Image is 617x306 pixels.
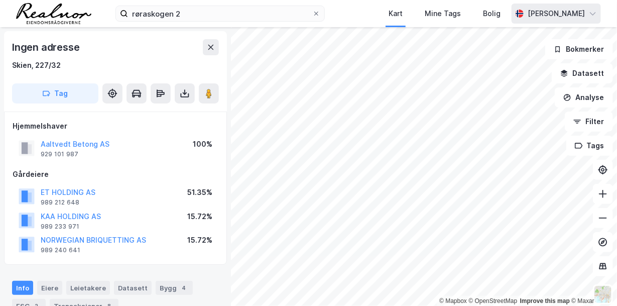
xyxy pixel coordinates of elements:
[13,168,218,180] div: Gårdeiere
[528,8,585,20] div: [PERSON_NAME]
[12,59,61,71] div: Skien, 227/32
[16,3,91,24] img: realnor-logo.934646d98de889bb5806.png
[566,136,613,156] button: Tags
[552,63,613,83] button: Datasett
[12,39,81,55] div: Ingen adresse
[179,283,189,293] div: 4
[483,8,501,20] div: Bolig
[567,258,617,306] iframe: Chat Widget
[41,223,79,231] div: 989 233 971
[545,39,613,59] button: Bokmerker
[128,6,312,21] input: Søk på adresse, matrikkel, gårdeiere, leietakere eller personer
[193,138,212,150] div: 100%
[41,246,80,254] div: 989 240 641
[187,234,212,246] div: 15.72%
[425,8,461,20] div: Mine Tags
[469,297,518,304] a: OpenStreetMap
[12,83,98,104] button: Tag
[567,258,617,306] div: Kontrollprogram for chat
[565,112,613,132] button: Filter
[13,120,218,132] div: Hjemmelshaver
[187,211,212,223] div: 15.72%
[41,150,78,158] div: 929 101 987
[439,297,467,304] a: Mapbox
[520,297,570,304] a: Improve this map
[41,198,79,207] div: 989 212 648
[12,281,33,295] div: Info
[66,281,110,295] div: Leietakere
[114,281,152,295] div: Datasett
[555,87,613,108] button: Analyse
[389,8,403,20] div: Kart
[37,281,62,295] div: Eiere
[156,281,193,295] div: Bygg
[187,186,212,198] div: 51.35%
